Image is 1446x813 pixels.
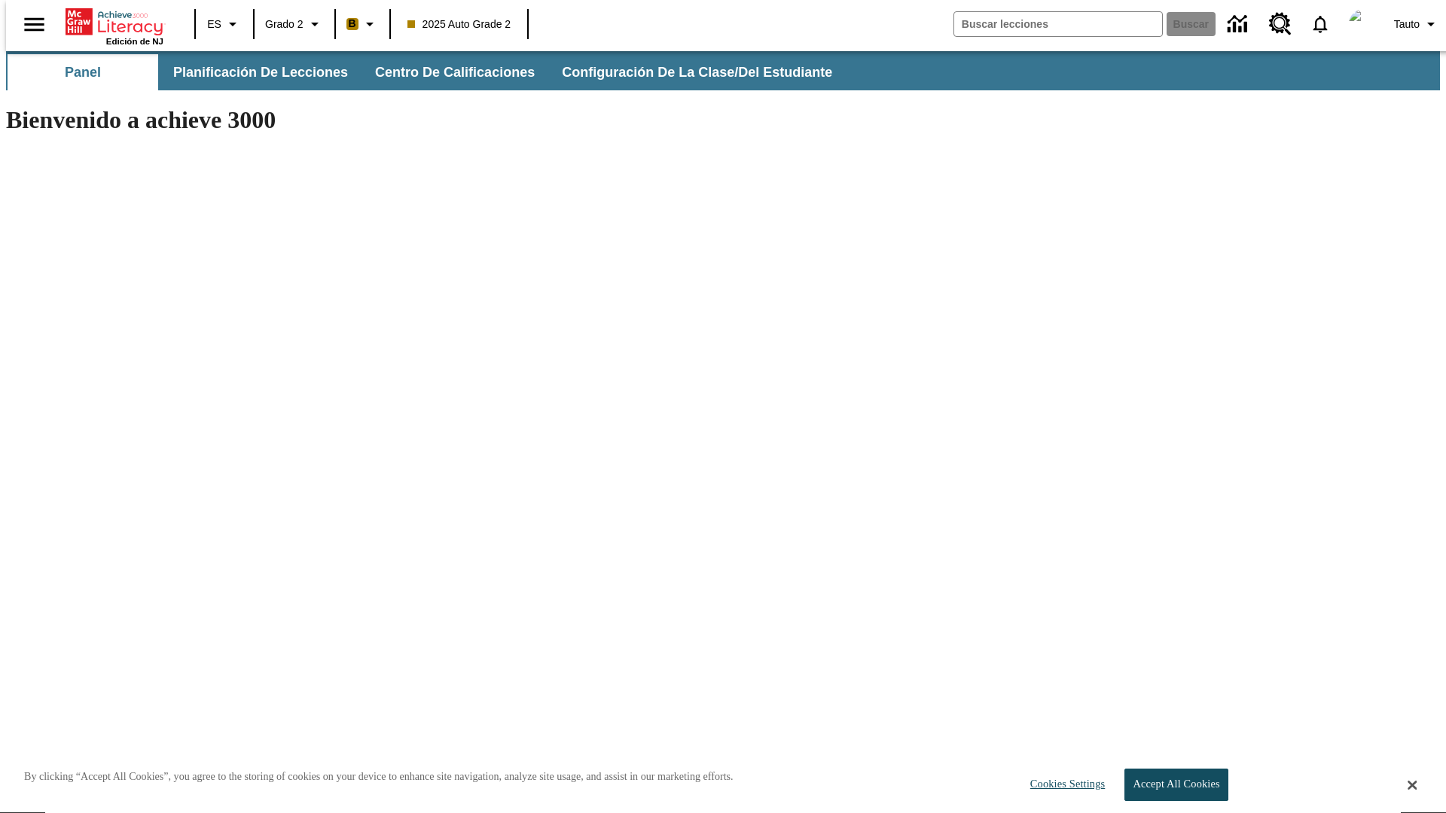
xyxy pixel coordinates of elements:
[6,51,1440,90] div: Subbarra de navegación
[1124,769,1228,801] button: Accept All Cookies
[200,11,249,38] button: Lenguaje: ES, Selecciona un idioma
[375,64,535,81] span: Centro de calificaciones
[340,11,385,38] button: Boost El color de la clase es anaranjado claro. Cambiar el color de la clase.
[6,106,1008,134] h1: Bienvenido a achieve 3000
[1340,5,1388,44] button: Escoja un nuevo avatar
[562,64,832,81] span: Configuración de la clase/del estudiante
[66,7,163,37] a: Portada
[8,54,158,90] button: Panel
[207,17,221,32] span: ES
[954,12,1162,36] input: Buscar campo
[349,14,356,33] span: B
[106,37,163,46] span: Edición de NJ
[550,54,844,90] button: Configuración de la clase/del estudiante
[363,54,547,90] button: Centro de calificaciones
[161,54,360,90] button: Planificación de lecciones
[259,11,330,38] button: Grado: Grado 2, Elige un grado
[24,769,734,784] p: By clicking “Accept All Cookies”, you agree to the storing of cookies on your device to enhance s...
[12,2,56,47] button: Abrir el menú lateral
[407,17,511,32] span: 2025 Auto Grade 2
[1017,769,1111,800] button: Cookies Settings
[1349,9,1379,39] img: avatar image
[1408,778,1417,792] button: Close
[173,64,348,81] span: Planificación de lecciones
[1219,4,1260,45] a: Centro de información
[1260,4,1301,44] a: Centro de recursos, Se abrirá en una pestaña nueva.
[1301,5,1340,44] a: Notificaciones
[65,64,101,81] span: Panel
[1394,17,1420,32] span: Tauto
[66,5,163,46] div: Portada
[1388,11,1446,38] button: Perfil/Configuración
[6,54,846,90] div: Subbarra de navegación
[265,17,304,32] span: Grado 2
